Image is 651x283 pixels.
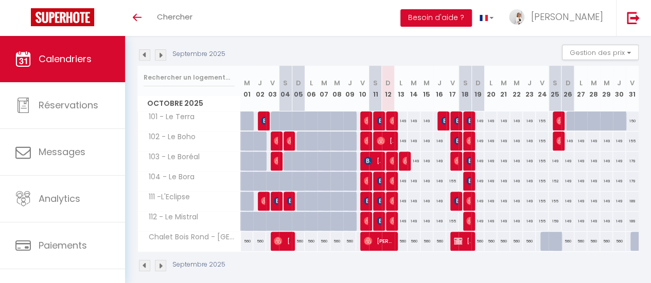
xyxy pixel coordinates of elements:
[364,151,380,171] span: [PERSON_NAME]
[253,232,266,251] div: 560
[497,111,510,130] div: 149
[626,131,639,150] div: 155
[613,192,626,211] div: 149
[420,192,433,211] div: 149
[364,211,368,231] span: [PERSON_NAME]
[454,191,458,211] span: [PERSON_NAME]
[321,78,327,88] abbr: M
[334,78,340,88] abbr: M
[395,232,408,251] div: 560
[509,9,524,25] img: ...
[270,78,275,88] abbr: V
[39,192,80,205] span: Analytics
[497,152,510,171] div: 149
[261,191,265,211] span: [PERSON_NAME]
[626,212,639,231] div: 189
[484,212,497,231] div: 149
[261,111,265,130] span: [PERSON_NAME]
[258,78,262,88] abbr: J
[471,172,484,191] div: 149
[613,172,626,191] div: 149
[377,191,381,211] span: [PERSON_NAME]
[39,52,92,65] span: Calendriers
[433,152,446,171] div: 149
[613,212,626,231] div: 149
[497,192,510,211] div: 149
[395,172,408,191] div: 149
[617,78,621,88] abbr: J
[420,232,433,251] div: 560
[390,151,394,171] span: [PERSON_NAME]
[330,66,343,111] th: 08
[360,78,365,88] abbr: V
[501,78,507,88] abbr: M
[39,99,98,111] span: Réservations
[561,131,574,150] div: 149
[561,212,574,231] div: 149
[424,78,430,88] abbr: M
[292,232,305,251] div: 560
[523,111,536,130] div: 149
[561,192,574,211] div: 149
[305,66,318,111] th: 06
[395,192,408,211] div: 149
[587,131,600,150] div: 149
[402,151,407,171] span: [PERSON_NAME]
[613,66,626,111] th: 30
[536,131,549,150] div: 155
[139,192,192,203] span: 111 -L'Eclipse
[536,212,549,231] div: 155
[471,212,484,231] div: 149
[466,131,470,150] span: [PERSON_NAME]
[561,232,574,251] div: 560
[39,145,85,158] span: Messages
[471,131,484,150] div: 149
[600,172,613,191] div: 149
[466,111,470,130] span: [PERSON_NAME]
[287,191,291,211] span: Aude Brillant
[466,211,470,231] span: [PERSON_NAME]
[139,212,201,223] span: 112 - Le Mistral
[613,131,626,150] div: 149
[433,172,446,191] div: 149
[476,78,481,88] abbr: D
[510,131,523,150] div: 149
[514,78,520,88] abbr: M
[626,172,639,191] div: 179
[626,152,639,171] div: 179
[463,78,467,88] abbr: S
[587,212,600,231] div: 149
[310,78,313,88] abbr: L
[574,212,587,231] div: 149
[172,260,225,270] p: Septembre 2025
[484,152,497,171] div: 149
[31,8,94,26] img: Super Booking
[471,152,484,171] div: 149
[466,171,470,191] span: [PERSON_NAME]
[395,131,408,150] div: 149
[574,66,587,111] th: 27
[411,78,417,88] abbr: M
[420,152,433,171] div: 149
[510,172,523,191] div: 149
[626,111,639,130] div: 150
[433,212,446,231] div: 149
[274,131,278,150] span: [PERSON_NAME]
[408,152,420,171] div: 149
[536,172,549,191] div: 155
[587,152,600,171] div: 149
[510,212,523,231] div: 149
[603,78,609,88] abbr: M
[347,78,351,88] abbr: J
[395,111,408,130] div: 149
[600,66,613,111] th: 29
[587,172,600,191] div: 149
[144,68,235,87] input: Rechercher un logement...
[364,171,368,191] span: [PERSON_NAME]
[484,131,497,150] div: 149
[527,78,532,88] abbr: J
[600,212,613,231] div: 149
[274,231,290,251] span: [PERSON_NAME]
[139,172,197,183] span: 104 - Le Bora
[600,131,613,150] div: 149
